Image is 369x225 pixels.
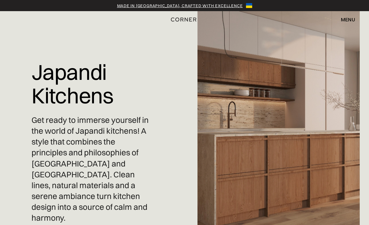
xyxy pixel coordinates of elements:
a: home [168,15,201,24]
div: menu [341,17,355,22]
p: Get ready to immerse yourself in the world of Japandi kitchens! A style that combines the princip... [32,115,150,223]
h1: Japandi Kitchens [32,56,150,112]
a: Made in [GEOGRAPHIC_DATA], crafted with excellence [117,2,243,9]
div: menu [335,14,355,25]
